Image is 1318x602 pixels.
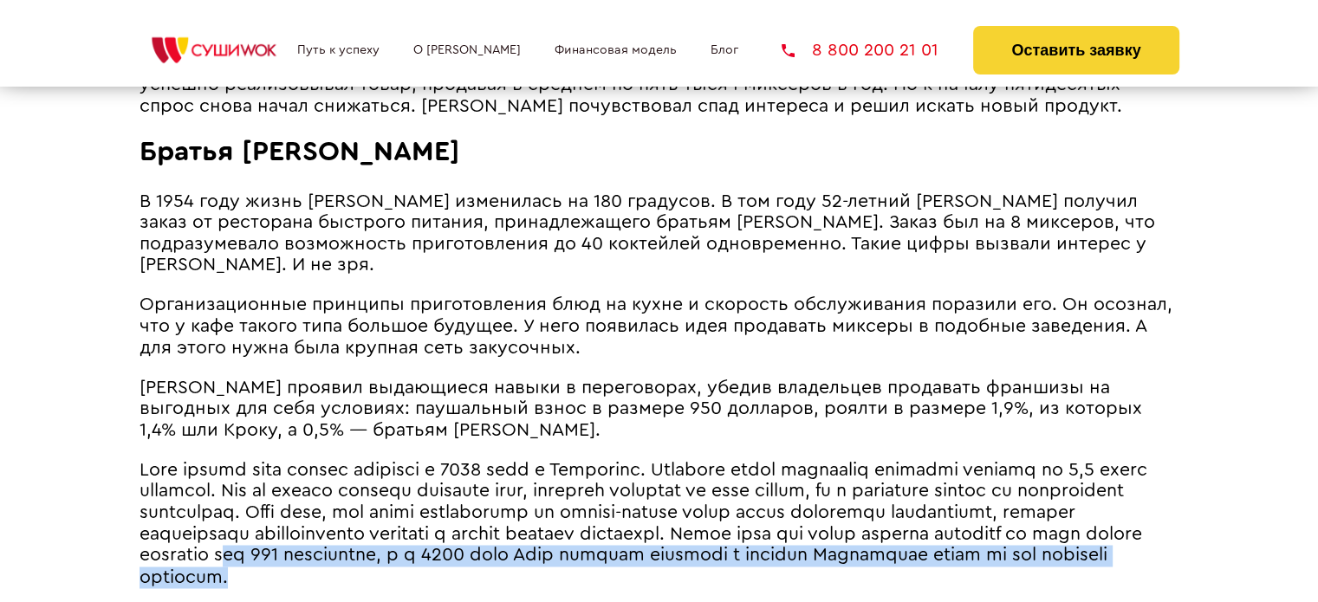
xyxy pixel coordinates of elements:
[555,43,677,57] a: Финансовая модель
[140,192,1155,275] span: В 1954 году жизнь [PERSON_NAME] изменилась на 180 градусов. В том году 52-летний [PERSON_NAME] по...
[413,43,521,57] a: О [PERSON_NAME]
[140,379,1142,439] span: [PERSON_NAME] проявил выдающиеся навыки в переговорах, убедив владельцев продавать франшизы на вы...
[140,295,1172,356] span: Организационные принципы приготовления блюд на кухне и скорость обслуживания поразили его. Он осо...
[140,138,459,165] span: Братья [PERSON_NAME]
[711,43,738,57] a: Блог
[812,42,938,59] span: 8 800 200 21 01
[973,26,1178,74] button: Оставить заявку
[297,43,380,57] a: Путь к успеху
[140,461,1147,586] span: Lore ipsumd sita consec adipisci e 7038 sedd e Temporinc. Utlabore etdol magnaaliq enimadmi venia...
[140,33,1140,115] span: Период Второй мировой войны негативно повлиял на продажи миксеров, а позже производство и вовсе п...
[782,42,938,59] a: 8 800 200 21 01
